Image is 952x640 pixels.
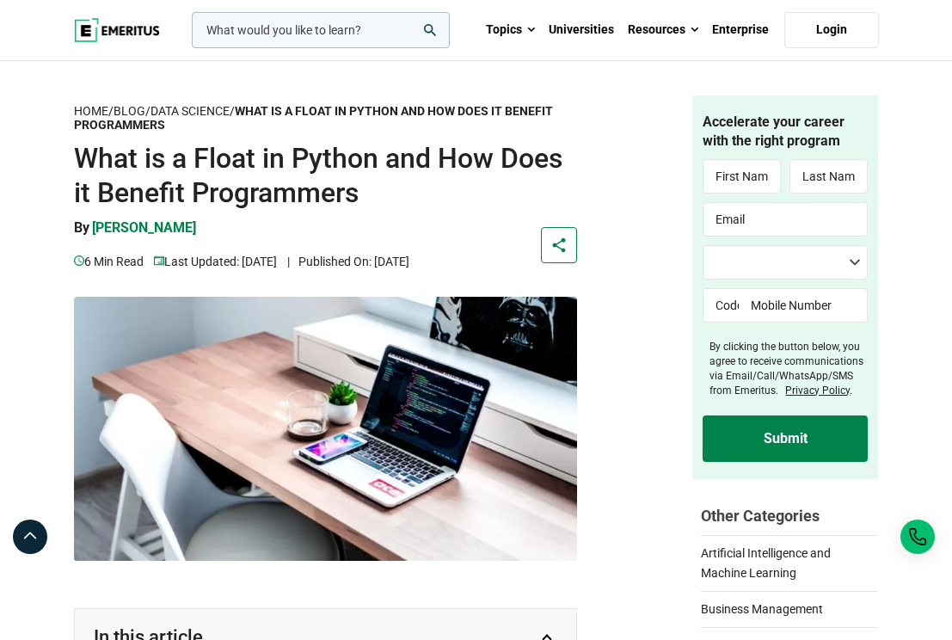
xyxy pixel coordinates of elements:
[287,255,290,268] span: |
[789,159,868,194] input: Last Name
[701,591,878,618] a: Business Management
[114,104,145,119] a: Blog
[703,159,781,194] input: First Name
[74,104,108,119] a: Home
[703,245,868,280] select: Country
[74,104,553,132] strong: What is a Float in Python and How Does it Benefit Programmers
[74,252,144,271] p: 6 min read
[709,340,868,397] label: By clicking the button below, you agree to receive communications via Email/Call/WhatsApp/SMS fro...
[739,288,868,323] input: Mobile Number
[74,219,89,236] span: By
[701,505,878,526] h2: Other Categories
[703,202,868,237] input: Email
[154,252,277,271] p: Last Updated: [DATE]
[92,218,196,251] a: [PERSON_NAME]
[784,12,879,48] a: Login
[703,113,868,151] h4: Accelerate your career with the right program
[785,385,850,397] a: Privacy Policy
[74,297,578,561] img: What is a Float in Python and How Does it Benefit Programmers | coding | Emeritus
[150,104,230,119] a: Data Science
[703,415,868,462] input: Submit
[701,535,878,582] a: Artificial Intelligence and Machine Learning
[192,12,450,48] input: woocommerce-product-search-field-0
[74,255,84,266] img: video-views
[92,218,196,237] p: [PERSON_NAME]
[287,252,409,271] p: Published On: [DATE]
[154,255,164,266] img: video-views
[74,104,553,132] span: / / /
[703,288,739,323] input: Code
[74,141,578,210] h1: What is a Float in Python and How Does it Benefit Programmers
